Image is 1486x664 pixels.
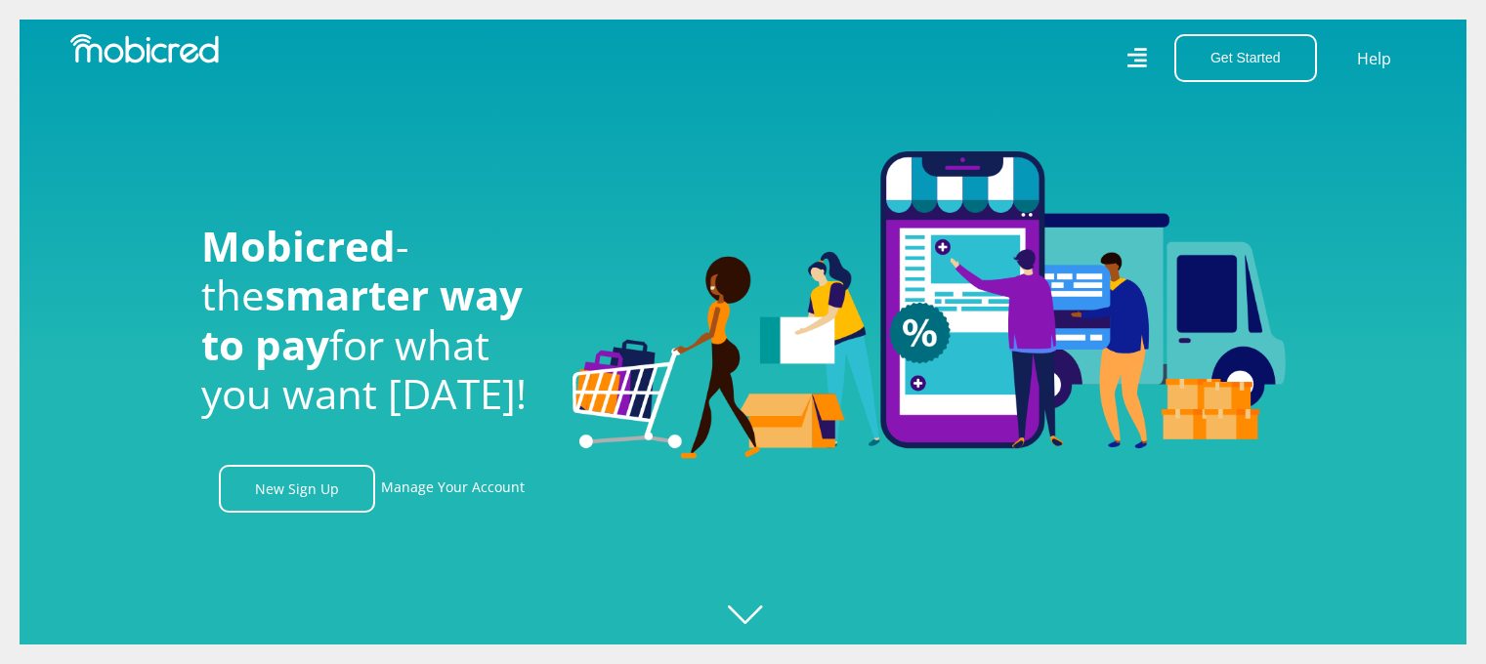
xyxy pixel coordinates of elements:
span: smarter way to pay [201,267,523,371]
a: Manage Your Account [381,465,525,513]
button: Get Started [1174,34,1317,82]
h1: - the for what you want [DATE]! [201,222,543,419]
a: New Sign Up [219,465,375,513]
img: Mobicred [70,34,219,63]
a: Help [1356,46,1392,71]
span: Mobicred [201,218,396,273]
img: Welcome to Mobicred [573,151,1286,460]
